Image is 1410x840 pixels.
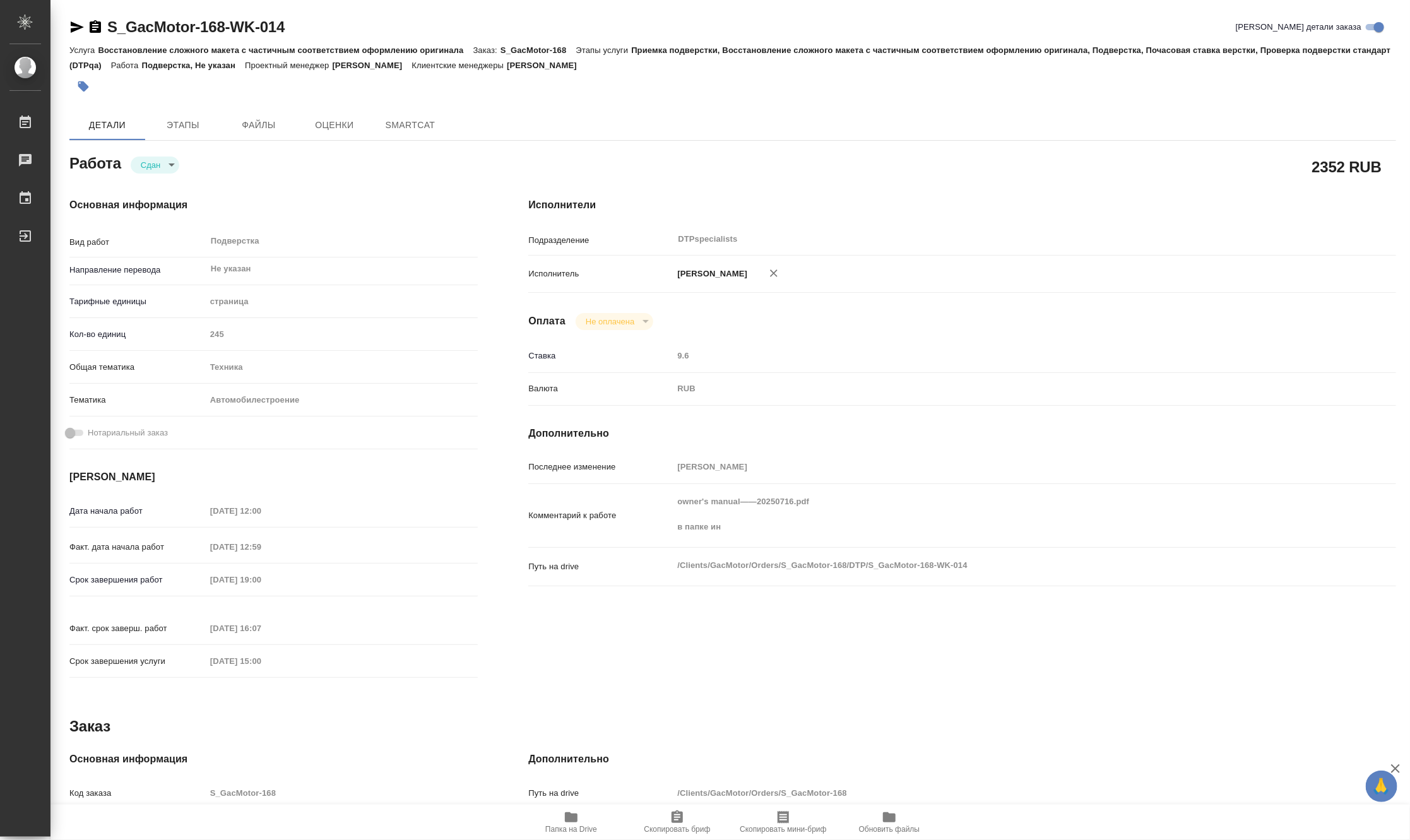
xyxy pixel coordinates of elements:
p: Исполнитель [528,268,673,280]
button: Добавить тэг [69,73,97,100]
p: Вид работ [69,236,206,249]
div: Автомобилестроение [206,389,478,411]
span: Папка на Drive [545,825,597,834]
span: Файлы [228,117,289,133]
h4: Основная информация [69,198,478,213]
p: Направление перевода [69,264,206,276]
p: Комментарий к работе [528,509,673,522]
input: Пустое поле [206,619,316,637]
p: Этапы услуги [576,45,632,55]
p: Проектный менеджер [245,61,332,70]
button: Обновить файлы [836,805,942,840]
p: Клиентские менеджеры [412,61,507,70]
p: S_GacMotor-168 [501,45,576,55]
span: Оценки [304,117,365,133]
span: Скопировать бриф [644,825,710,834]
span: SmartCat [380,117,441,133]
button: Удалить исполнителя [760,259,788,287]
h4: Дополнительно [528,752,1396,767]
p: Кол-во единиц [69,328,206,341]
h2: Заказ [69,716,110,736]
button: Папка на Drive [518,805,624,840]
span: 🙏 [1371,773,1392,800]
h2: 2352 RUB [1312,156,1382,177]
span: Обновить файлы [859,825,920,834]
p: [PERSON_NAME] [332,61,412,70]
button: Скопировать бриф [624,805,730,840]
button: 🙏 [1366,771,1397,802]
span: Детали [77,117,138,133]
h4: Исполнители [528,198,1396,213]
p: [PERSON_NAME] [673,268,747,280]
span: Этапы [153,117,213,133]
div: Сдан [576,313,653,330]
span: Скопировать мини-бриф [740,825,826,834]
p: Работа [111,61,142,70]
p: Срок завершения услуги [69,655,206,668]
div: Техника [206,357,478,378]
p: Срок завершения работ [69,574,206,586]
p: Восстановление сложного макета с частичным соответствием оформлению оригинала [98,45,473,55]
div: Сдан [131,157,179,174]
button: Не оплачена [582,316,638,327]
input: Пустое поле [206,571,316,589]
h4: Основная информация [69,752,478,767]
input: Пустое поле [206,784,478,802]
p: Путь на drive [528,560,673,573]
span: Нотариальный заказ [88,427,168,439]
div: страница [206,291,478,312]
p: Факт. дата начала работ [69,541,206,553]
h4: Дополнительно [528,426,1396,441]
button: Скопировать ссылку [88,20,103,35]
button: Скопировать мини-бриф [730,805,836,840]
p: Приемка подверстки, Восстановление сложного макета с частичным соответствием оформлению оригинала... [69,45,1390,70]
p: Заказ: [473,45,501,55]
input: Пустое поле [206,652,316,670]
p: Подразделение [528,234,673,247]
input: Пустое поле [673,346,1324,365]
p: Подверстка, Не указан [141,61,245,70]
p: Услуга [69,45,98,55]
p: Факт. срок заверш. работ [69,622,206,635]
h4: [PERSON_NAME] [69,470,478,485]
button: Сдан [137,160,164,170]
p: Последнее изменение [528,461,673,473]
h2: Работа [69,151,121,174]
input: Пустое поле [673,784,1324,802]
p: Валюта [528,382,673,395]
input: Пустое поле [206,502,316,520]
p: Дата начала работ [69,505,206,518]
h4: Оплата [528,314,566,329]
a: S_GacMotor-168-WK-014 [107,18,285,35]
p: Путь на drive [528,787,673,800]
p: Тарифные единицы [69,295,206,308]
p: Общая тематика [69,361,206,374]
div: RUB [673,378,1324,399]
p: [PERSON_NAME] [507,61,586,70]
p: Тематика [69,394,206,406]
p: Ставка [528,350,673,362]
textarea: owner's manual——20250716.pdf в папке ин [673,491,1324,538]
span: [PERSON_NAME] детали заказа [1236,21,1361,33]
button: Скопировать ссылку для ЯМессенджера [69,20,85,35]
textarea: /Clients/GacMotor/Orders/S_GacMotor-168/DTP/S_GacMotor-168-WK-014 [673,555,1324,576]
input: Пустое поле [206,538,316,556]
input: Пустое поле [206,325,478,343]
p: Код заказа [69,787,206,800]
input: Пустое поле [673,458,1324,476]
